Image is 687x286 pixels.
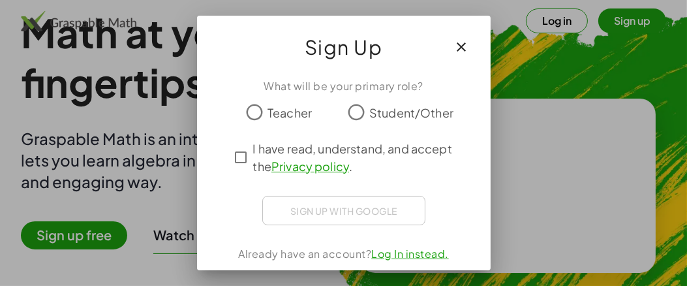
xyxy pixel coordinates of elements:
div: What will be your primary role? [213,78,475,94]
a: Log In instead. [371,247,449,261]
div: Already have an account? [213,246,475,262]
span: Teacher [267,104,312,121]
span: Student/Other [369,104,453,121]
a: Privacy policy [271,159,349,174]
span: I have read, understand, and accept the . [253,140,458,175]
span: Sign Up [305,31,383,63]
